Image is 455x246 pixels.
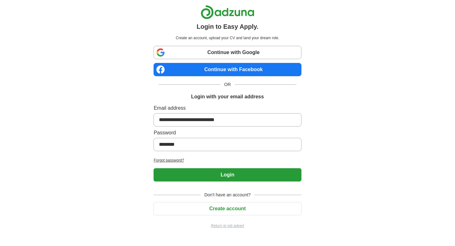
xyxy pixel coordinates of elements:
a: Return to job advert [154,223,301,229]
a: Forgot password? [154,157,301,163]
span: Don't have an account? [201,192,255,198]
a: Continue with Google [154,46,301,59]
button: Create account [154,202,301,215]
label: Email address [154,104,301,112]
a: Create account [154,206,301,211]
p: Create an account, upload your CV and land your dream role. [155,35,300,41]
span: OR [221,81,235,88]
label: Password [154,129,301,137]
a: Continue with Facebook [154,63,301,76]
img: Adzuna logo [201,5,254,19]
button: Login [154,168,301,181]
h1: Login with your email address [191,93,264,101]
h1: Login to Easy Apply. [197,22,258,31]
